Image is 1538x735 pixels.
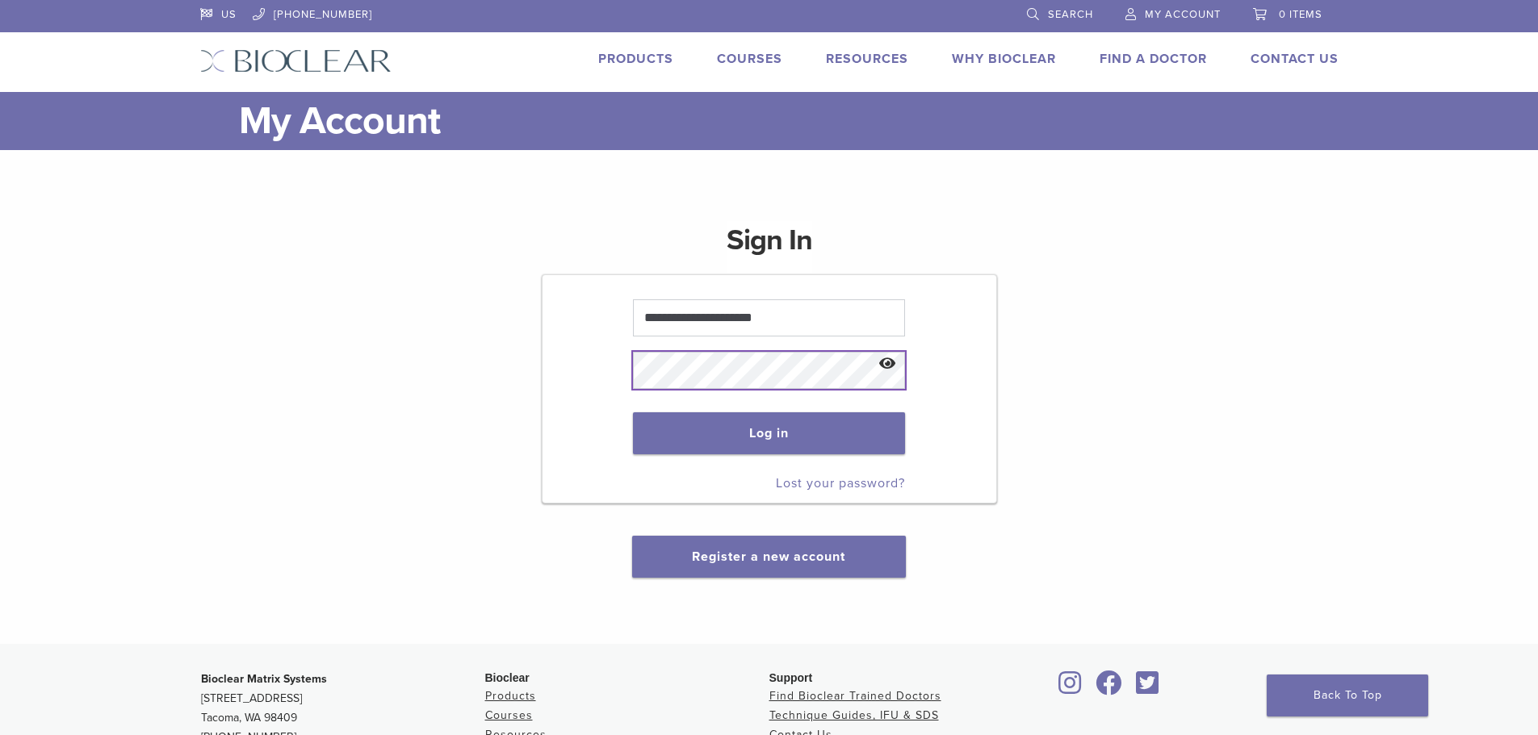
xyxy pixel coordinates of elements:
[485,689,536,703] a: Products
[1054,680,1087,696] a: Bioclear
[769,708,939,722] a: Technique Guides, IFU & SDS
[201,672,327,686] strong: Bioclear Matrix Systems
[717,51,782,67] a: Courses
[1131,680,1165,696] a: Bioclear
[769,671,813,684] span: Support
[1145,8,1221,21] span: My Account
[826,51,908,67] a: Resources
[692,549,845,565] a: Register a new account
[952,51,1056,67] a: Why Bioclear
[633,412,905,454] button: Log in
[485,708,533,722] a: Courses
[632,536,905,578] button: Register a new account
[776,475,905,491] a: Lost your password?
[1267,674,1428,716] a: Back To Top
[1100,51,1207,67] a: Find A Doctor
[1091,680,1128,696] a: Bioclear
[769,689,941,703] a: Find Bioclear Trained Doctors
[485,671,530,684] span: Bioclear
[200,49,392,73] img: Bioclear
[239,92,1339,150] h1: My Account
[1251,51,1339,67] a: Contact Us
[1279,8,1322,21] span: 0 items
[870,344,905,385] button: Show password
[727,221,812,273] h1: Sign In
[1048,8,1093,21] span: Search
[598,51,673,67] a: Products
